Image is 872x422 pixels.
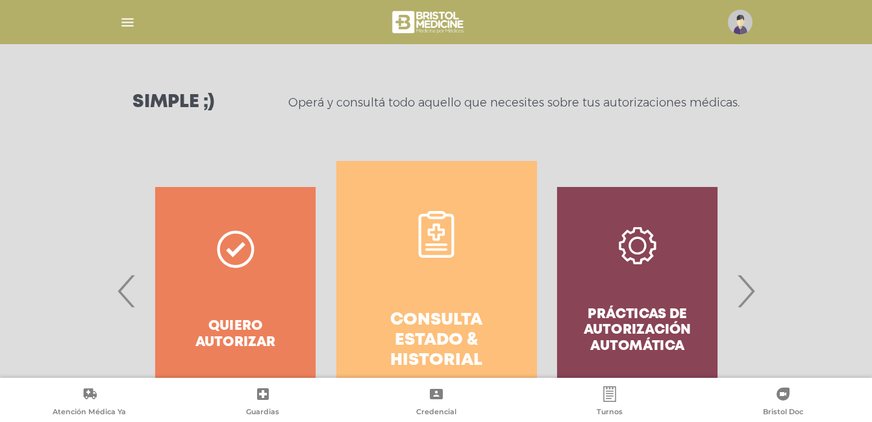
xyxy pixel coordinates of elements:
span: Next [733,256,758,326]
span: Guardias [246,407,279,419]
a: Bristol Doc [696,386,869,419]
h4: Consulta estado & historial [360,310,514,371]
img: profile-placeholder.svg [728,10,753,34]
span: Credencial [416,407,456,419]
a: Consulta estado & historial [336,161,537,421]
img: bristol-medicine-blanco.png [390,6,467,38]
a: Turnos [523,386,696,419]
p: Operá y consultá todo aquello que necesites sobre tus autorizaciones médicas. [288,95,740,110]
a: Credencial [349,386,523,419]
a: Guardias [176,386,349,419]
h3: Simple ;) [132,93,214,112]
span: Atención Médica Ya [53,407,126,419]
a: Atención Médica Ya [3,386,176,419]
span: Bristol Doc [763,407,803,419]
span: Turnos [597,407,623,419]
span: Previous [114,256,140,326]
img: Cober_menu-lines-white.svg [119,14,136,31]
